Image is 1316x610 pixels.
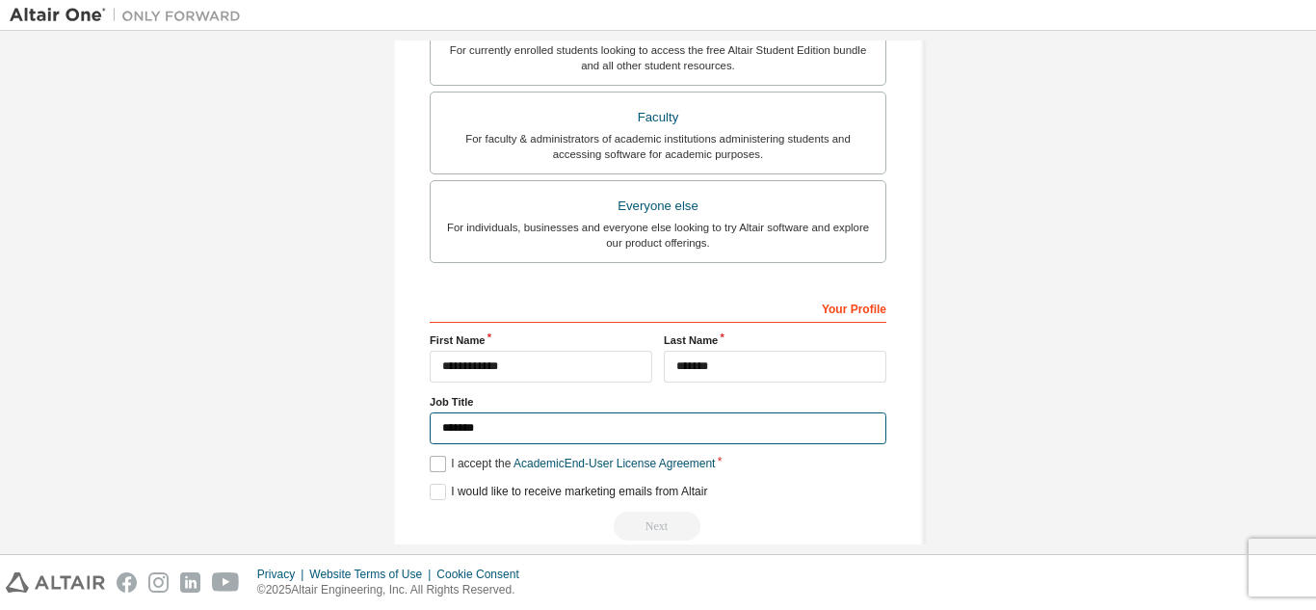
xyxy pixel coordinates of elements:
[430,512,886,541] div: Read and acccept EULA to continue
[442,220,874,251] div: For individuals, businesses and everyone else looking to try Altair software and explore our prod...
[10,6,250,25] img: Altair One
[148,572,169,593] img: instagram.svg
[6,572,105,593] img: altair_logo.svg
[442,193,874,220] div: Everyone else
[430,292,886,323] div: Your Profile
[257,567,309,582] div: Privacy
[180,572,200,593] img: linkedin.svg
[309,567,436,582] div: Website Terms of Use
[442,104,874,131] div: Faculty
[436,567,530,582] div: Cookie Consent
[117,572,137,593] img: facebook.svg
[664,332,886,348] label: Last Name
[430,332,652,348] label: First Name
[212,572,240,593] img: youtube.svg
[513,457,715,470] a: Academic End-User License Agreement
[430,394,886,410] label: Job Title
[257,582,531,598] p: © 2025 Altair Engineering, Inc. All Rights Reserved.
[442,42,874,73] div: For currently enrolled students looking to access the free Altair Student Edition bundle and all ...
[430,484,707,500] label: I would like to receive marketing emails from Altair
[430,456,715,472] label: I accept the
[442,131,874,162] div: For faculty & administrators of academic institutions administering students and accessing softwa...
